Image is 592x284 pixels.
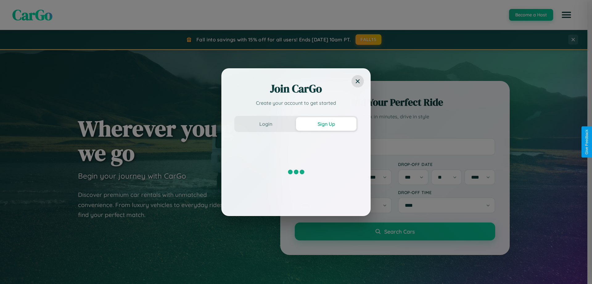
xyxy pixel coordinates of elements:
h2: Join CarGo [234,81,358,96]
button: Sign Up [296,117,356,131]
p: Create your account to get started [234,99,358,107]
button: Login [236,117,296,131]
div: Give Feedback [585,129,589,155]
iframe: Intercom live chat [6,263,21,278]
